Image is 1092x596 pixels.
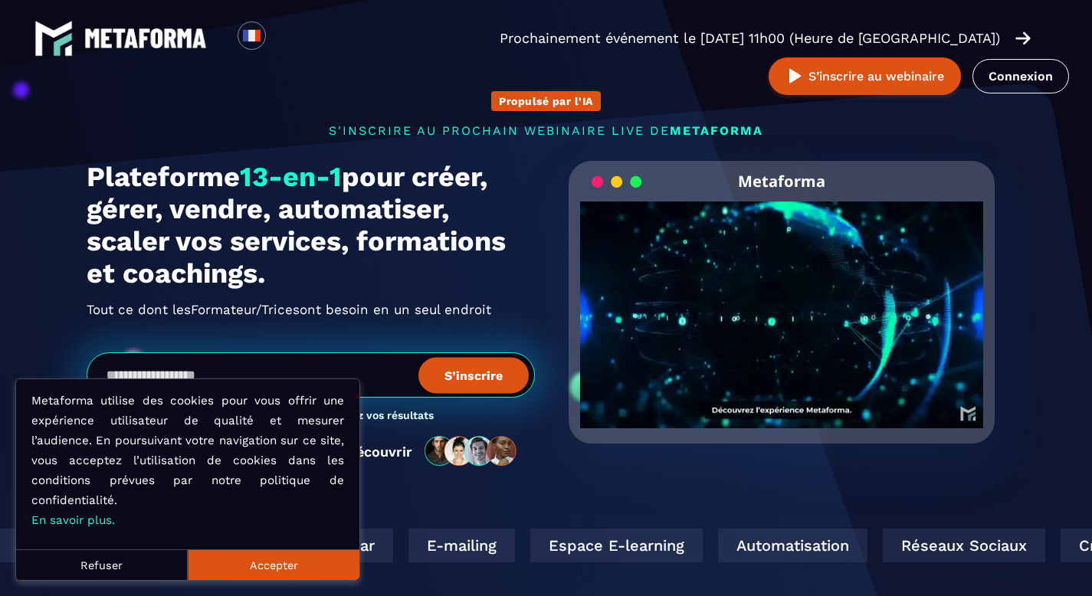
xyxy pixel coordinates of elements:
[34,19,73,57] img: logo
[188,549,359,580] button: Accepter
[580,201,984,403] video: Your browser does not support the video tag.
[242,26,261,45] img: fr
[191,297,300,322] span: Formateur/Trices
[31,391,344,530] p: Metaforma utilise des cookies pour vous offrir une expérience utilisateur de qualité et mesurer l...
[592,175,642,189] img: loading
[16,549,188,580] button: Refuser
[87,297,535,322] h2: Tout ce dont les ont besoin en un seul endroit
[418,357,529,393] button: S’inscrire
[832,529,995,562] div: Réseaux Sociaux
[279,29,290,47] input: Search for option
[358,529,464,562] div: E-mailing
[266,21,303,55] div: Search for option
[323,409,434,424] h3: Boostez vos résultats
[670,123,763,138] span: METAFORMA
[420,435,523,467] img: community-people
[240,161,342,193] span: 13-en-1
[769,57,961,95] button: S’inscrire au webinaire
[738,161,825,201] h2: Metaforma
[667,529,817,562] div: Automatisation
[500,28,1000,49] p: Prochainement événement le [DATE] 11h00 (Heure de [GEOGRAPHIC_DATA])
[480,529,652,562] div: Espace E-learning
[87,123,1006,138] p: s'inscrire au prochain webinaire live de
[1015,30,1031,47] img: arrow-right
[84,28,207,48] img: logo
[31,513,115,527] a: En savoir plus.
[785,67,805,86] img: play
[87,161,535,290] h1: Plateforme pour créer, gérer, vendre, automatiser, scaler vos services, formations et coachings.
[972,59,1069,93] a: Connexion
